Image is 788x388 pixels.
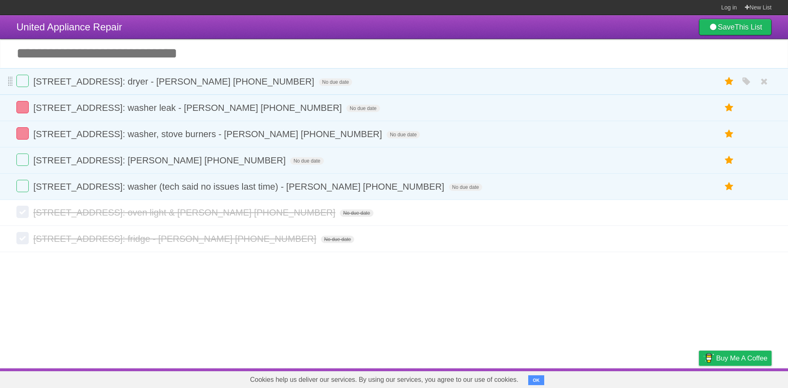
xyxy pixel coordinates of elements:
span: No due date [387,131,420,138]
a: SaveThis List [699,19,772,35]
span: United Appliance Repair [16,21,122,32]
span: No due date [340,209,373,217]
label: Star task [722,154,737,167]
span: No due date [449,184,482,191]
span: No due date [346,105,380,112]
label: Star task [722,127,737,141]
label: Done [16,206,29,218]
span: [STREET_ADDRESS]: washer leak - [PERSON_NAME] [PHONE_NUMBER] [33,103,344,113]
a: Developers [617,370,650,386]
span: No due date [321,236,354,243]
span: Cookies help us deliver our services. By using our services, you agree to our use of cookies. [242,372,527,388]
b: This List [735,23,762,31]
label: Done [16,232,29,244]
span: [STREET_ADDRESS]: oven light & [PERSON_NAME] [PHONE_NUMBER] [33,207,337,218]
label: Done [16,75,29,87]
span: [STREET_ADDRESS]: dryer - [PERSON_NAME] [PHONE_NUMBER]‬ [33,76,316,87]
span: [STREET_ADDRESS]: [PERSON_NAME] [PHONE_NUMBER] [33,155,288,165]
label: Star task [722,101,737,115]
label: Done [16,127,29,140]
span: No due date [290,157,323,165]
label: Star task [722,180,737,193]
a: Suggest a feature [720,370,772,386]
a: Terms [660,370,678,386]
a: Buy me a coffee [699,351,772,366]
span: [STREET_ADDRESS]: washer (tech said no issues last time) - [PERSON_NAME] [PHONE_NUMBER] [33,181,446,192]
button: OK [528,375,544,385]
label: Star task [722,75,737,88]
span: [STREET_ADDRESS]: fridge - [PERSON_NAME] [PHONE_NUMBER] [33,234,318,244]
img: Buy me a coffee [703,351,714,365]
span: [STREET_ADDRESS]: washer, stove burners - [PERSON_NAME] [PHONE_NUMBER] [33,129,384,139]
label: Done [16,154,29,166]
label: Done [16,101,29,113]
span: No due date [319,78,352,86]
span: Buy me a coffee [716,351,767,365]
label: Done [16,180,29,192]
a: Privacy [688,370,710,386]
a: About [590,370,607,386]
